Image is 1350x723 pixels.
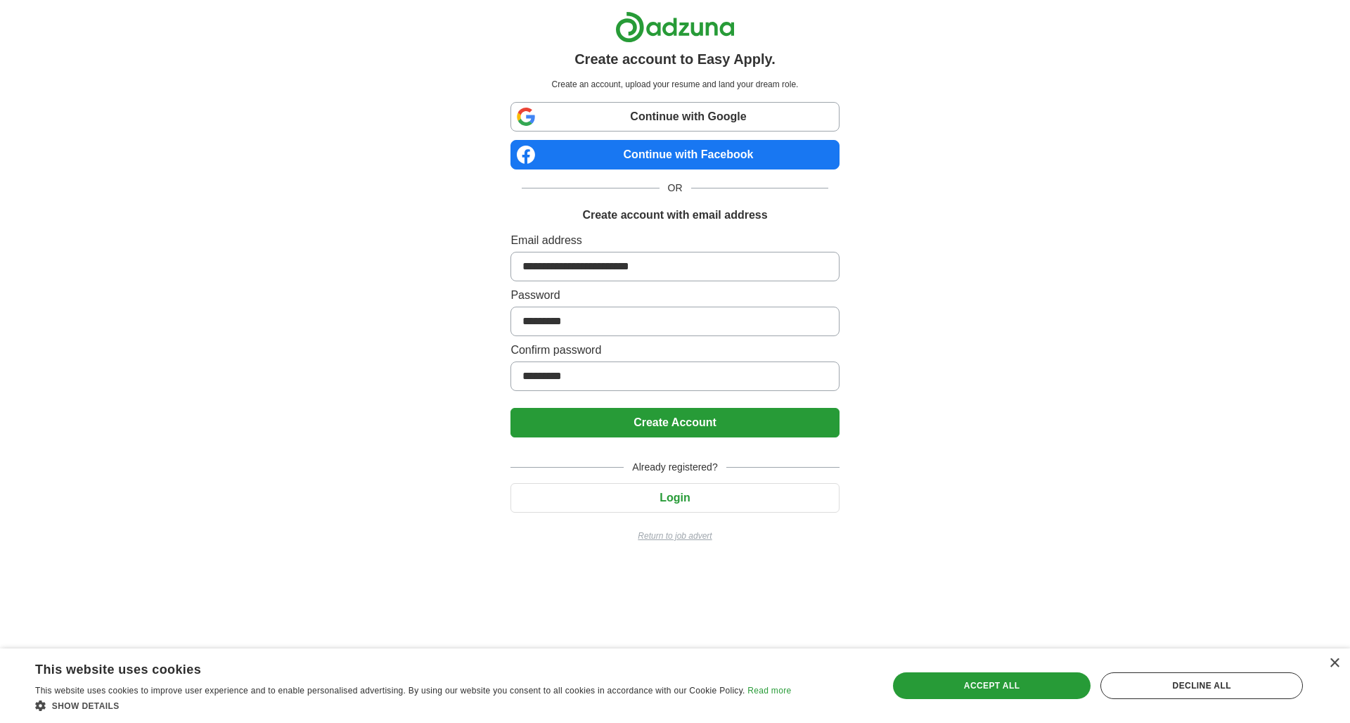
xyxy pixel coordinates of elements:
div: This website uses cookies [35,657,756,678]
button: Login [510,483,839,513]
a: Continue with Facebook [510,140,839,169]
div: Decline all [1100,672,1303,699]
a: Continue with Google [510,102,839,132]
span: OR [660,181,691,196]
h1: Create account to Easy Apply. [574,49,776,70]
p: Create an account, upload your resume and land your dream role. [513,78,836,91]
a: Read more, opens a new window [747,686,791,696]
a: Return to job advert [510,530,839,542]
div: Close [1329,658,1339,669]
label: Confirm password [510,342,839,359]
label: Password [510,287,839,304]
div: Accept all [893,672,1091,699]
div: Show details [35,698,791,712]
a: Login [510,492,839,504]
img: Adzuna logo [615,11,735,43]
label: Email address [510,232,839,249]
span: This website uses cookies to improve user experience and to enable personalised advertising. By u... [35,686,745,696]
span: Already registered? [624,460,726,475]
h1: Create account with email address [582,207,767,224]
button: Create Account [510,408,839,437]
span: Show details [52,701,120,711]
